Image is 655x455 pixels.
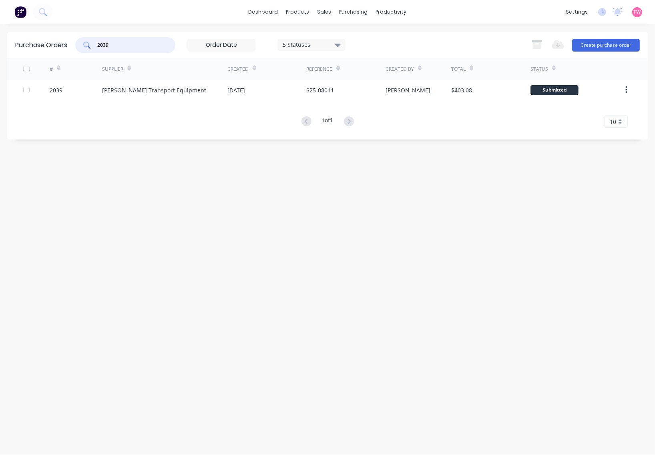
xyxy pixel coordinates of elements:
div: S25-08011 [306,86,334,94]
div: productivity [372,6,411,18]
div: [PERSON_NAME] [386,86,430,94]
div: sales [313,6,336,18]
input: Order Date [188,39,255,51]
div: 1 of 1 [322,116,334,128]
div: [DATE] [227,86,245,94]
div: $403.08 [451,86,472,94]
div: Purchase Orders [15,40,67,50]
div: Supplier [102,66,123,73]
div: Reference [306,66,332,73]
div: 5 Statuses [283,40,340,49]
img: Factory [14,6,26,18]
div: products [282,6,313,18]
div: settings [562,6,592,18]
div: Total [451,66,466,73]
button: Create purchase order [572,39,640,52]
span: 10 [610,118,616,126]
div: Submitted [530,85,579,95]
div: Created [227,66,249,73]
a: dashboard [245,6,282,18]
div: 2039 [50,86,62,94]
span: TW [634,8,641,16]
div: Status [530,66,548,73]
div: # [50,66,53,73]
input: Search purchase orders... [96,41,163,49]
div: Created By [386,66,414,73]
div: [PERSON_NAME] Transport Equipment [102,86,206,94]
div: purchasing [336,6,372,18]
